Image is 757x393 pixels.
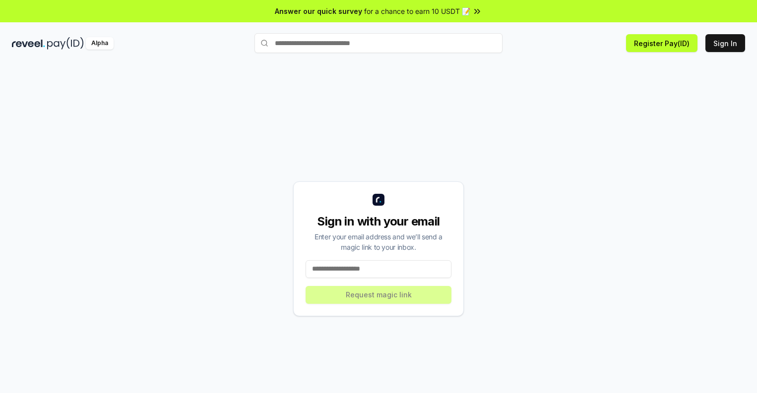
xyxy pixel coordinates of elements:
img: pay_id [47,37,84,50]
button: Register Pay(ID) [626,34,697,52]
button: Sign In [705,34,745,52]
img: reveel_dark [12,37,45,50]
img: logo_small [373,194,384,206]
div: Alpha [86,37,114,50]
span: Answer our quick survey [275,6,362,16]
div: Enter your email address and we’ll send a magic link to your inbox. [306,231,451,252]
span: for a chance to earn 10 USDT 📝 [364,6,470,16]
div: Sign in with your email [306,214,451,229]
